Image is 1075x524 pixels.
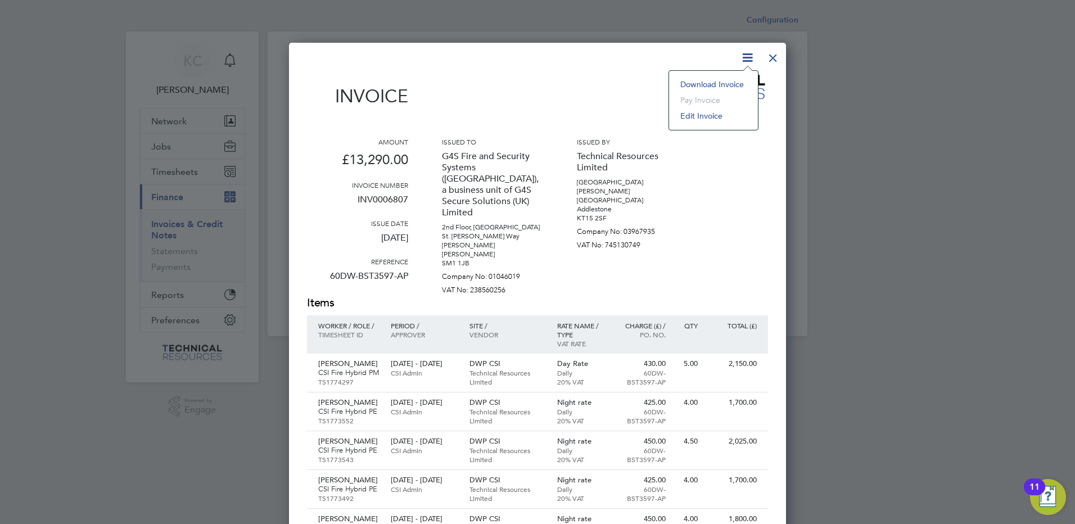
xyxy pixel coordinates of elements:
[307,228,408,257] p: [DATE]
[318,514,380,523] p: [PERSON_NAME]
[469,321,546,330] p: Site /
[667,74,768,102] img: technicalresources-logo-remittance.png
[318,494,380,503] p: TS1773492
[442,232,543,241] p: St. [PERSON_NAME] Way
[617,407,666,425] p: 60DW-BST3597-AP
[469,359,546,368] p: DWP CSI
[677,514,698,523] p: 4.00
[557,416,606,425] p: 20% VAT
[557,398,606,407] p: Night rate
[391,321,458,330] p: Period /
[318,377,380,386] p: TS1774297
[557,455,606,464] p: 20% VAT
[617,321,666,330] p: Charge (£) /
[675,108,752,124] li: Edit invoice
[307,295,768,311] h2: Items
[617,359,666,368] p: 430.00
[577,137,678,146] h3: Issued by
[318,455,380,464] p: TS1773543
[577,187,678,205] p: [PERSON_NAME][GEOGRAPHIC_DATA]
[617,514,666,523] p: 450.00
[557,485,606,494] p: Daily
[617,398,666,407] p: 425.00
[577,223,678,236] p: Company No: 03967935
[442,250,543,259] p: [PERSON_NAME]
[557,377,606,386] p: 20% VAT
[469,485,546,503] p: Technical Resources Limited
[617,476,666,485] p: 425.00
[307,137,408,146] h3: Amount
[307,266,408,295] p: 60DW-BST3597-AP
[557,476,606,485] p: Night rate
[307,257,408,266] h3: Reference
[577,146,678,178] p: Technical Resources Limited
[557,494,606,503] p: 20% VAT
[709,321,757,330] p: Total (£)
[318,437,380,446] p: [PERSON_NAME]
[557,437,606,446] p: Night rate
[318,330,380,339] p: Timesheet ID
[677,476,698,485] p: 4.00
[469,330,546,339] p: Vendor
[577,178,678,187] p: [GEOGRAPHIC_DATA]
[469,407,546,425] p: Technical Resources Limited
[577,236,678,250] p: VAT No: 745130749
[442,259,543,268] p: SM1 1JB
[675,92,752,108] li: Pay invoice
[557,339,606,348] p: VAT rate
[677,359,698,368] p: 5.00
[307,219,408,228] h3: Issue date
[617,368,666,386] p: 60DW-BST3597-AP
[675,76,752,92] li: Download Invoice
[391,359,458,368] p: [DATE] - [DATE]
[677,398,698,407] p: 4.00
[318,416,380,425] p: TS1773552
[391,476,458,485] p: [DATE] - [DATE]
[469,446,546,464] p: Technical Resources Limited
[318,321,380,330] p: Worker / Role /
[318,446,380,455] p: CSI Fire Hybrid PE
[391,368,458,377] p: CSI Admin
[1030,479,1066,515] button: Open Resource Center, 11 new notifications
[469,514,546,523] p: DWP CSI
[557,368,606,377] p: Daily
[617,485,666,503] p: 60DW-BST3597-AP
[391,446,458,455] p: CSI Admin
[391,485,458,494] p: CSI Admin
[318,398,380,407] p: [PERSON_NAME]
[709,514,757,523] p: 1,800.00
[318,485,380,494] p: CSI Fire Hybrid PE
[442,281,543,295] p: VAT No: 238560256
[709,359,757,368] p: 2,150.00
[391,437,458,446] p: [DATE] - [DATE]
[391,330,458,339] p: Approver
[318,359,380,368] p: [PERSON_NAME]
[442,241,543,250] p: [PERSON_NAME]
[391,514,458,523] p: [DATE] - [DATE]
[709,398,757,407] p: 1,700.00
[442,268,543,281] p: Company No: 01046019
[318,476,380,485] p: [PERSON_NAME]
[677,321,698,330] p: QTY
[469,398,546,407] p: DWP CSI
[442,137,543,146] h3: Issued to
[442,146,543,223] p: G4S Fire and Security Systems ([GEOGRAPHIC_DATA]), a business unit of G4S Secure Solutions (UK) L...
[557,359,606,368] p: Day Rate
[617,446,666,464] p: 60DW-BST3597-AP
[318,368,380,377] p: CSI Fire Hybrid PM
[617,330,666,339] p: Po. No.
[469,437,546,446] p: DWP CSI
[557,514,606,523] p: Night rate
[557,407,606,416] p: Daily
[557,321,606,339] p: Rate name / type
[307,85,408,107] h1: Invoice
[1029,487,1040,502] div: 11
[677,437,698,446] p: 4.50
[617,437,666,446] p: 450.00
[709,437,757,446] p: 2,025.00
[709,476,757,485] p: 1,700.00
[577,205,678,214] p: Addlestone
[318,407,380,416] p: CSI Fire Hybrid PE
[442,223,543,232] p: 2nd Floor, [GEOGRAPHIC_DATA]
[307,146,408,180] p: £13,290.00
